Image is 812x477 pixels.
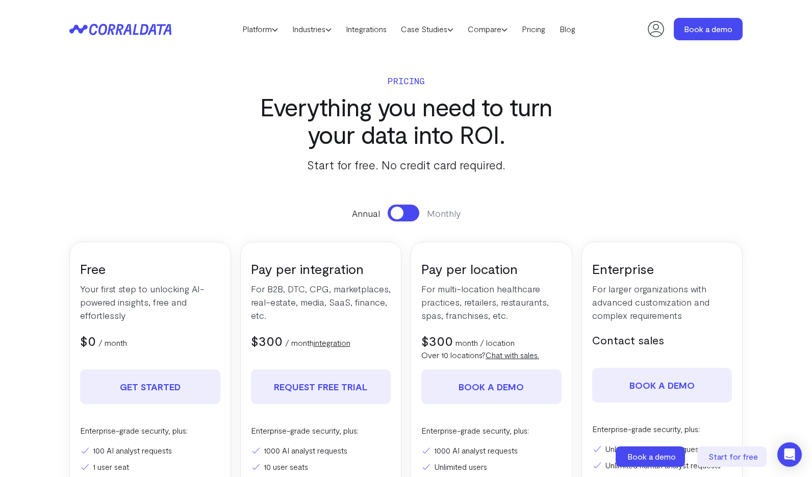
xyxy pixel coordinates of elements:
div: Open Intercom Messenger [777,442,802,467]
p: Enterprise-grade security, plus: [251,424,391,437]
p: Your first step to unlocking AI-powered insights, free and effortlessly [80,282,220,322]
li: Unlimited human analyst requests [592,459,732,471]
p: / month [98,337,127,349]
a: Book a demo [616,446,687,467]
p: For larger organizations with advanced customization and complex requirements [592,282,732,322]
span: Monthly [427,207,461,220]
p: Enterprise-grade security, plus: [80,424,220,437]
span: Start for free [708,451,758,461]
a: integration [314,338,350,347]
li: Unlimited AI analyst requests [592,443,732,455]
a: Blog [552,21,582,37]
a: Get Started [80,369,220,404]
span: $300 [421,333,453,348]
span: $300 [251,333,283,348]
li: 1000 AI analyst requests [251,444,391,457]
h3: Pay per location [421,260,562,277]
li: 100 AI analyst requests [80,444,220,457]
p: Over 10 locations? [421,349,562,361]
li: Unlimited users [421,461,562,473]
h5: Contact sales [592,332,732,347]
a: Book a demo [421,369,562,404]
a: Compare [461,21,515,37]
li: 1000 AI analyst requests [421,444,562,457]
p: Enterprise-grade security, plus: [592,423,732,435]
a: Platform [235,21,285,37]
a: Start for free [697,446,769,467]
li: 10 user seats [251,461,391,473]
span: $0 [80,333,96,348]
a: Case Studies [394,21,461,37]
a: Industries [285,21,339,37]
p: Enterprise-grade security, plus: [421,424,562,437]
p: For B2B, DTC, CPG, marketplaces, real-estate, media, SaaS, finance, etc. [251,282,391,322]
span: Book a demo [627,451,676,461]
h3: Pay per integration [251,260,391,277]
a: Pricing [515,21,552,37]
a: REQUEST FREE TRIAL [251,369,391,404]
span: Annual [352,207,380,220]
h3: Free [80,260,220,277]
li: 1 user seat [80,461,220,473]
p: Pricing [240,73,572,88]
p: For multi-location healthcare practices, retailers, restaurants, spas, franchises, etc. [421,282,562,322]
p: / month [285,337,350,349]
a: Book a demo [592,368,732,403]
a: Book a demo [674,18,743,40]
a: Chat with sales. [486,350,539,360]
h3: Everything you need to turn your data into ROI. [240,93,572,148]
p: month / location [455,337,515,349]
h3: Enterprise [592,260,732,277]
p: Start for free. No credit card required. [240,156,572,174]
a: Integrations [339,21,394,37]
